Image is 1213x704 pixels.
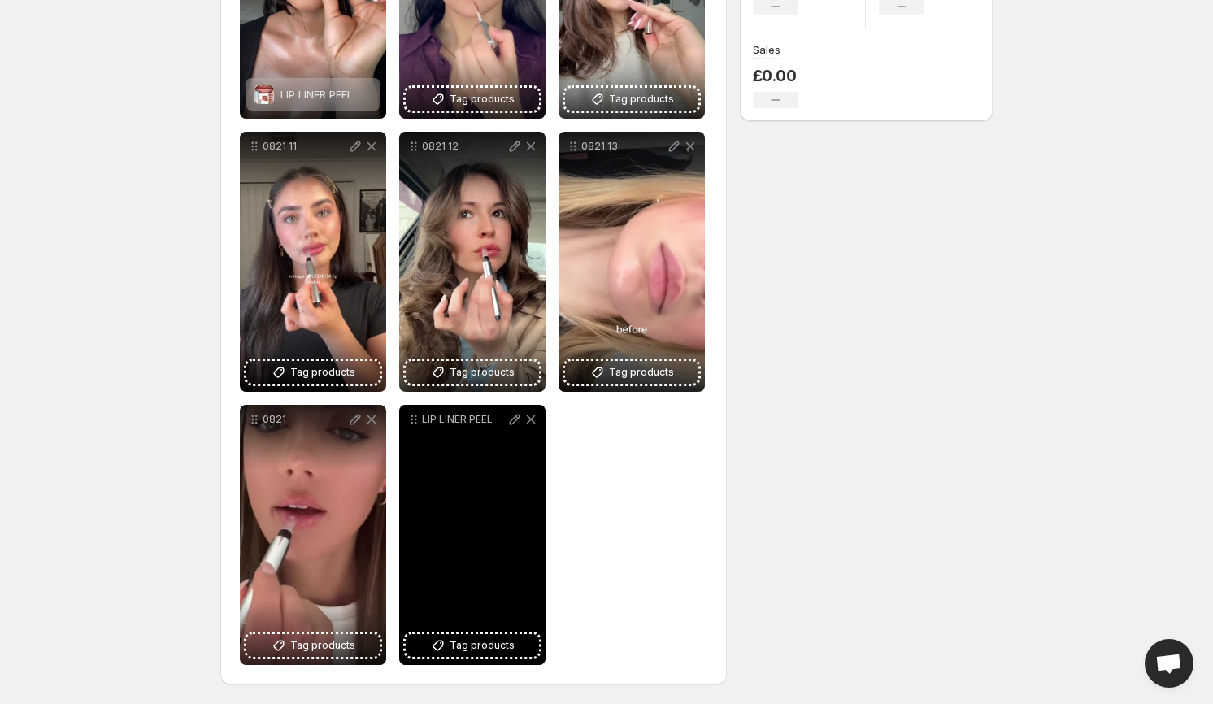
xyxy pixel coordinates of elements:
span: LIP LINER PEEL [280,88,353,101]
span: Tag products [450,364,515,380]
button: Tag products [406,634,539,657]
span: Tag products [290,637,355,654]
span: Tag products [609,91,674,107]
div: 0821 11Tag products [240,132,386,392]
div: 0821Tag products [240,405,386,665]
div: LIP LINER PEELTag products [399,405,546,665]
div: 0821 12Tag products [399,132,546,392]
button: Tag products [246,634,380,657]
p: 0821 13 [581,140,666,153]
button: Tag products [565,88,698,111]
img: LIP LINER PEEL [254,85,274,104]
p: £0.00 [753,66,798,85]
button: Tag products [406,88,539,111]
h3: Sales [753,41,780,58]
div: 0821 13Tag products [559,132,705,392]
span: Tag products [450,637,515,654]
button: Tag products [246,361,380,384]
p: LIP LINER PEEL [422,413,507,426]
span: Tag products [609,364,674,380]
button: Tag products [406,361,539,384]
p: 0821 12 [422,140,507,153]
span: Tag products [290,364,355,380]
p: 0821 11 [263,140,347,153]
button: Tag products [565,361,698,384]
span: Tag products [450,91,515,107]
a: Open chat [1145,639,1193,688]
p: 0821 [263,413,347,426]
